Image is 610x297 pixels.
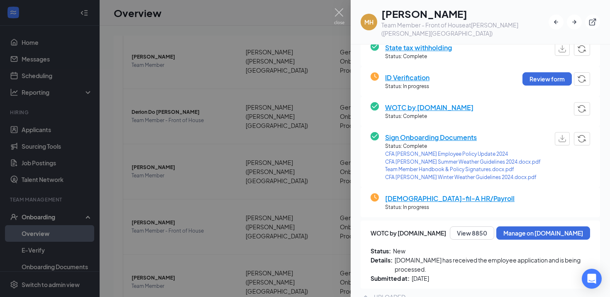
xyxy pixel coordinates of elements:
div: MH [364,18,373,26]
span: Status: Complete [385,53,452,61]
button: Manage on [DOMAIN_NAME] [496,226,590,240]
span: Status: In progress [385,204,515,211]
div: Open Intercom Messenger [582,269,602,289]
a: CFA [PERSON_NAME] Winter Weather Guidelines 2024.docx.pdf [385,174,541,182]
span: [DOMAIN_NAME] has received the employee application and is being processed. [395,255,590,274]
span: New [393,246,405,255]
span: Sign Onboarding Documents [385,132,541,142]
span: ID Verification [385,72,429,83]
span: WOTC by [DOMAIN_NAME] [385,102,473,113]
button: ExternalLink [585,15,600,29]
span: Status: Complete [385,142,541,150]
button: ArrowLeftNew [549,15,564,29]
span: Submitted at: [371,274,410,283]
button: Review form [522,72,572,86]
div: Team Member - Front of House at [PERSON_NAME] ([PERSON_NAME][GEOGRAPHIC_DATA]) [381,21,549,37]
a: CFA [PERSON_NAME] Employee Policy Update 2024 [385,150,541,158]
span: Details: [371,255,393,274]
a: Team Member Handbook & Policy Signatures.docx.pdf [385,166,541,174]
button: ArrowRight [567,15,582,29]
span: Status: Complete [385,113,473,120]
h1: [PERSON_NAME] [381,7,549,21]
svg: ArrowLeftNew [552,18,560,26]
span: Status: [371,246,391,255]
a: CFA [PERSON_NAME] Summer Weather Guidelines 2024.docx.pdf [385,158,541,166]
span: WOTC by [DOMAIN_NAME] [371,228,446,238]
span: [DEMOGRAPHIC_DATA]-fil-A HR/Payroll [385,193,515,204]
svg: ExternalLink [588,18,597,26]
button: View 8850 [450,226,494,240]
svg: ArrowRight [570,18,578,26]
span: State tax withholding [385,42,452,53]
span: [DATE] [412,274,429,283]
span: Status: In progress [385,83,429,91]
